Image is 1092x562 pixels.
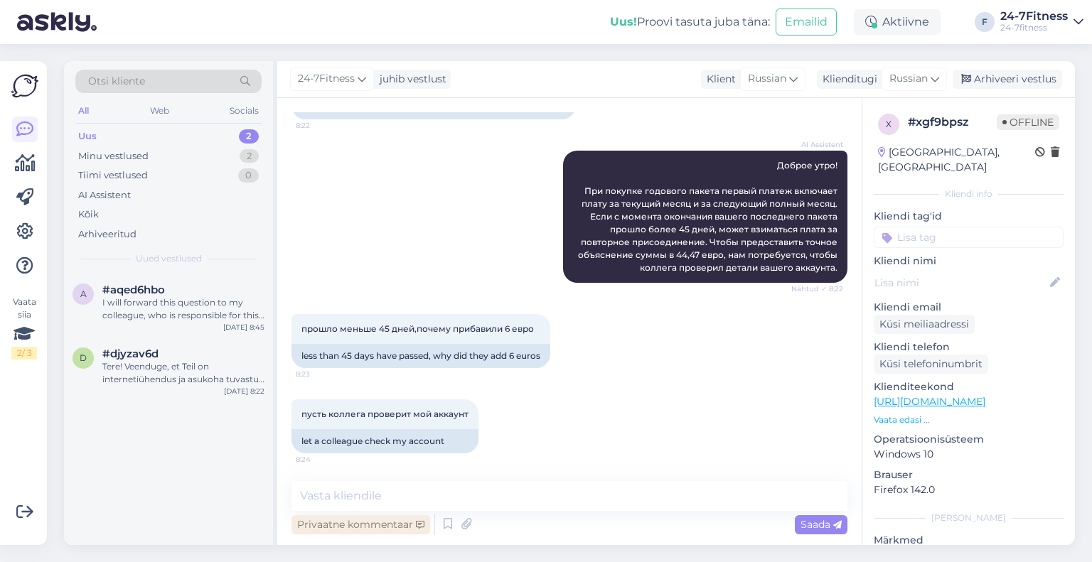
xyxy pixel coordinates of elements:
div: AI Assistent [78,188,131,202]
input: Lisa tag [874,227,1064,248]
div: All [75,102,92,120]
div: # xgf9bpsz [908,114,997,131]
div: 0 [238,168,259,183]
div: Arhiveeri vestlus [953,70,1062,89]
p: Klienditeekond [874,379,1064,394]
p: Vaata edasi ... [874,414,1064,426]
button: Emailid [776,9,837,36]
p: Firefox 142.0 [874,482,1064,497]
div: Kliendi info [874,188,1064,200]
p: Windows 10 [874,447,1064,462]
div: Minu vestlused [78,149,149,163]
div: Kõik [78,207,99,222]
div: Küsi telefoninumbrit [874,355,988,374]
div: [GEOGRAPHIC_DATA], [GEOGRAPHIC_DATA] [878,145,1035,175]
a: [URL][DOMAIN_NAME] [874,395,985,408]
div: Privaatne kommentaar [291,515,430,534]
span: Saada [801,518,842,531]
div: Socials [227,102,262,120]
div: juhib vestlust [374,72,446,87]
span: пусть коллега проверит мой аккаунт [301,409,469,419]
div: Klient [701,72,736,87]
p: Kliendi email [874,300,1064,315]
div: 2 / 3 [11,347,37,360]
p: Operatsioonisüsteem [874,432,1064,447]
div: Uus [78,129,97,144]
div: Aktiivne [854,9,941,35]
span: #djyzav6d [102,347,159,360]
img: Askly Logo [11,72,38,99]
div: 24-7fitness [1000,22,1068,33]
div: Arhiveeritud [78,227,136,242]
span: Russian [748,71,786,87]
div: Tere! Veenduge, et Teil on internetiühendus ja asukoha tuvastus sees ja lubatud 24-7Fitness raken... [102,360,264,386]
b: Uus! [610,15,637,28]
div: Klienditugi [817,72,877,87]
span: Offline [997,114,1059,130]
div: [DATE] 8:22 [224,386,264,396]
span: Otsi kliente [88,74,145,89]
p: Kliendi nimi [874,254,1064,269]
span: Доброе утро! При покупке годового пакета первый платеж включает плату за текущий месяц и за следу... [578,160,840,273]
div: I will forward this question to my colleague, who is responsible for this. The reply will be here... [102,296,264,322]
span: Nähtud ✓ 8:22 [790,283,843,294]
input: Lisa nimi [874,275,1047,291]
p: Kliendi telefon [874,340,1064,355]
span: прошло меньше 45 дней,почему прибавили 6 евро [301,323,534,334]
div: [PERSON_NAME] [874,512,1064,524]
span: #aqed6hbo [102,283,165,296]
span: 8:23 [296,369,349,379]
div: F [975,12,995,32]
span: Uued vestlused [136,252,202,265]
p: Brauser [874,468,1064,482]
span: 8:24 [296,454,349,465]
span: a [80,288,87,299]
p: Märkmed [874,533,1064,548]
span: x [886,119,892,129]
div: less than 45 days have passed, why did they add 6 euros [291,344,550,368]
div: 2 [239,129,259,144]
div: Tiimi vestlused [78,168,148,183]
div: 2 [240,149,259,163]
span: AI Assistent [790,139,843,150]
span: d [80,352,87,363]
a: 24-7Fitness24-7fitness [1000,11,1083,33]
div: Vaata siia [11,296,37,360]
div: Küsi meiliaadressi [874,315,975,334]
span: 24-7Fitness [298,71,355,87]
div: Proovi tasuta juba täna: [610,13,770,31]
span: Russian [889,71,928,87]
span: 8:22 [296,120,349,131]
div: Web [147,102,172,120]
div: let a colleague check my account [291,429,478,453]
p: Kliendi tag'id [874,209,1064,224]
div: 24-7Fitness [1000,11,1068,22]
div: [DATE] 8:45 [223,322,264,333]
